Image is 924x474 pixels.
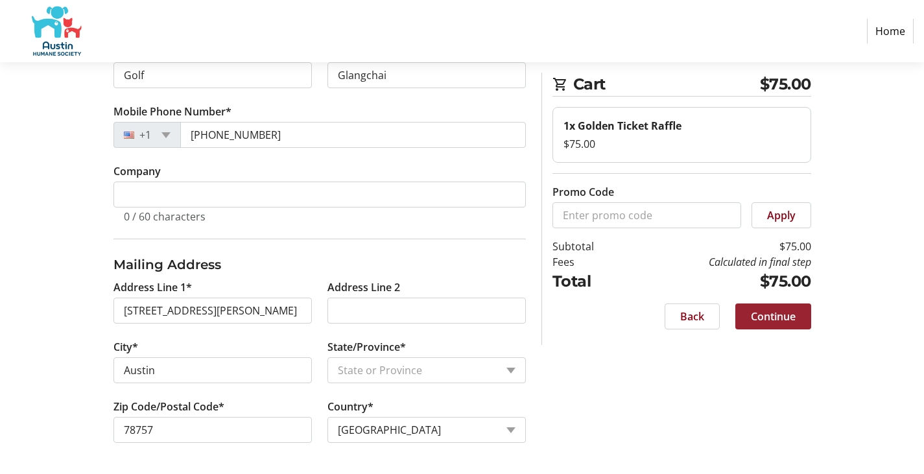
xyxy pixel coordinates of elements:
[680,309,704,324] span: Back
[113,399,224,414] label: Zip Code/Postal Code*
[327,399,373,414] label: Country*
[552,202,741,228] input: Enter promo code
[327,279,400,295] label: Address Line 2
[124,209,206,224] tr-character-limit: 0 / 60 characters
[113,279,192,295] label: Address Line 1*
[767,207,796,223] span: Apply
[113,255,526,274] h3: Mailing Address
[573,73,760,96] span: Cart
[180,122,526,148] input: (201) 555-0123
[627,239,811,254] td: $75.00
[113,339,138,355] label: City*
[751,309,796,324] span: Continue
[563,136,800,152] div: $75.00
[627,270,811,293] td: $75.00
[113,417,312,443] input: Zip or Postal Code
[760,73,811,96] span: $75.00
[10,5,102,57] img: Austin Humane Society's Logo
[113,163,161,179] label: Company
[113,104,231,119] label: Mobile Phone Number*
[552,254,627,270] td: Fees
[563,119,681,133] strong: 1x Golden Ticket Raffle
[867,19,914,43] a: Home
[552,239,627,254] td: Subtotal
[627,254,811,270] td: Calculated in final step
[113,357,312,383] input: City
[752,202,811,228] button: Apply
[327,339,406,355] label: State/Province*
[552,270,627,293] td: Total
[665,303,720,329] button: Back
[552,184,614,200] label: Promo Code
[113,298,312,324] input: Address
[735,303,811,329] button: Continue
